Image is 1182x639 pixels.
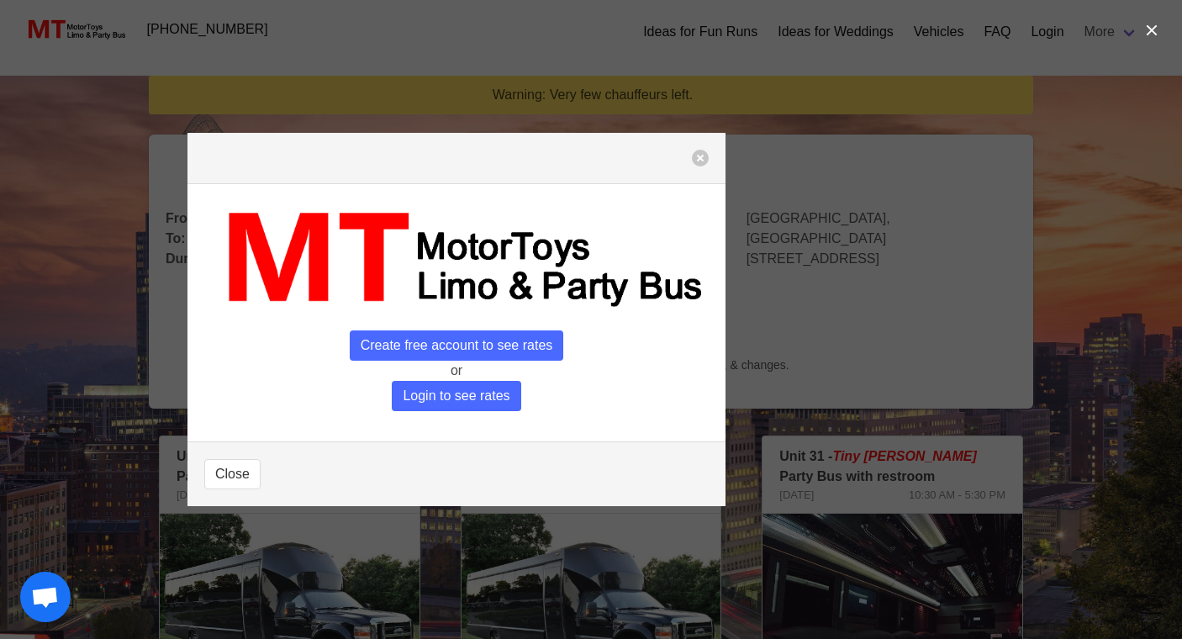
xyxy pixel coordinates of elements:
[215,464,250,484] span: Close
[350,330,564,361] span: Create free account to see rates
[204,201,709,316] img: MT_logo_name.png
[204,361,709,381] p: or
[20,572,71,622] a: Open chat
[204,459,261,489] button: Close
[392,381,520,411] span: Login to see rates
